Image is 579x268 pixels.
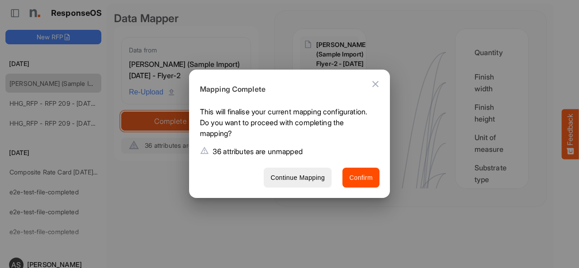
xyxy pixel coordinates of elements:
span: Continue Mapping [271,172,325,183]
span: Confirm [349,172,373,183]
button: Confirm [342,168,380,188]
h6: Mapping Complete [200,84,372,95]
button: Close dialog [365,73,386,95]
p: 36 attributes are unmapped [213,146,303,157]
p: This will finalise your current mapping configuration. Do you want to proceed with completing the... [200,106,372,142]
button: Continue Mapping [264,168,332,188]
